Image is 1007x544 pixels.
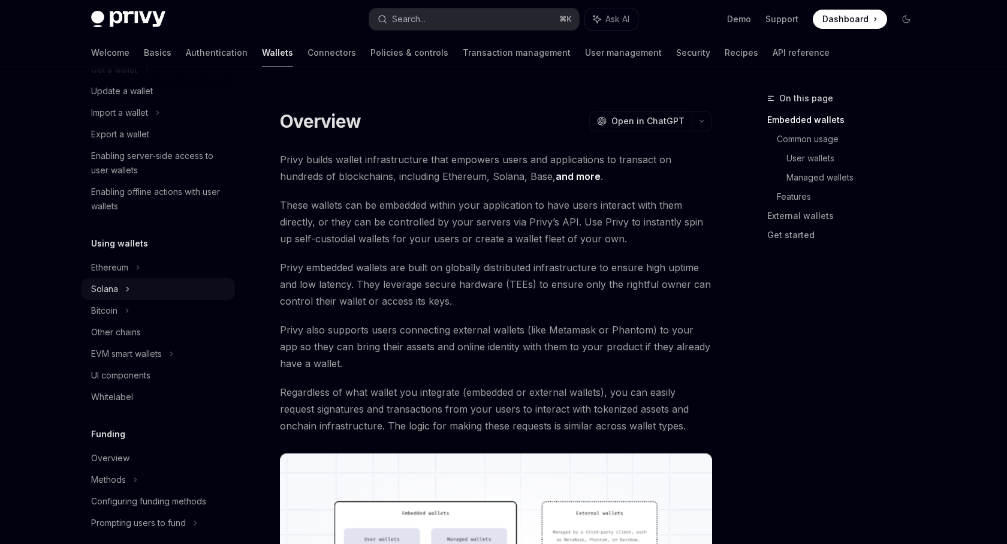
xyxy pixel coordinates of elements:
[822,13,869,25] span: Dashboard
[765,13,798,25] a: Support
[91,427,125,441] h5: Funding
[280,259,712,309] span: Privy embedded wallets are built on globally distributed infrastructure to ensure high uptime and...
[280,151,712,185] span: Privy builds wallet infrastructure that empowers users and applications to transact on hundreds o...
[82,447,235,469] a: Overview
[369,8,579,30] button: Search...⌘K
[585,8,638,30] button: Ask AI
[91,260,128,275] div: Ethereum
[676,38,710,67] a: Security
[773,38,830,67] a: API reference
[897,10,916,29] button: Toggle dark mode
[91,494,206,509] div: Configuring funding methods
[91,451,129,465] div: Overview
[589,111,692,131] button: Open in ChatGPT
[307,38,356,67] a: Connectors
[779,91,833,106] span: On this page
[767,110,925,130] a: Embedded wallets
[605,13,629,25] span: Ask AI
[559,14,572,24] span: ⌘ K
[280,384,712,434] span: Regardless of what wallet you integrate (embedded or external wallets), you can easily request si...
[463,38,571,67] a: Transaction management
[91,390,133,404] div: Whitelabel
[813,10,887,29] a: Dashboard
[777,130,925,149] a: Common usage
[186,38,248,67] a: Authentication
[611,115,685,127] span: Open in ChatGPT
[82,321,235,343] a: Other chains
[585,38,662,67] a: User management
[82,124,235,145] a: Export a wallet
[82,491,235,512] a: Configuring funding methods
[91,185,228,214] div: Enabling offline actions with user wallets
[725,38,758,67] a: Recipes
[767,206,925,226] a: External wallets
[91,347,162,361] div: EVM smart wallets
[91,282,118,296] div: Solana
[82,386,235,408] a: Whitelabel
[262,38,293,67] a: Wallets
[82,145,235,181] a: Enabling server-side access to user wallets
[91,368,150,383] div: UI components
[392,12,426,26] div: Search...
[280,321,712,372] span: Privy also supports users connecting external wallets (like Metamask or Phantom) to your app so t...
[556,170,601,183] a: and more
[280,197,712,247] span: These wallets can be embedded within your application to have users interact with them directly, ...
[91,325,141,339] div: Other chains
[777,187,925,206] a: Features
[91,127,149,142] div: Export a wallet
[280,110,361,132] h1: Overview
[82,365,235,386] a: UI components
[91,473,126,487] div: Methods
[91,106,148,120] div: Import a wallet
[767,226,925,245] a: Get started
[144,38,171,67] a: Basics
[786,149,925,168] a: User wallets
[91,84,153,98] div: Update a wallet
[786,168,925,187] a: Managed wallets
[91,303,117,318] div: Bitcoin
[91,38,129,67] a: Welcome
[91,516,186,530] div: Prompting users to fund
[82,80,235,102] a: Update a wallet
[82,181,235,217] a: Enabling offline actions with user wallets
[727,13,751,25] a: Demo
[91,11,165,28] img: dark logo
[91,236,148,251] h5: Using wallets
[91,149,228,178] div: Enabling server-side access to user wallets
[370,38,448,67] a: Policies & controls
